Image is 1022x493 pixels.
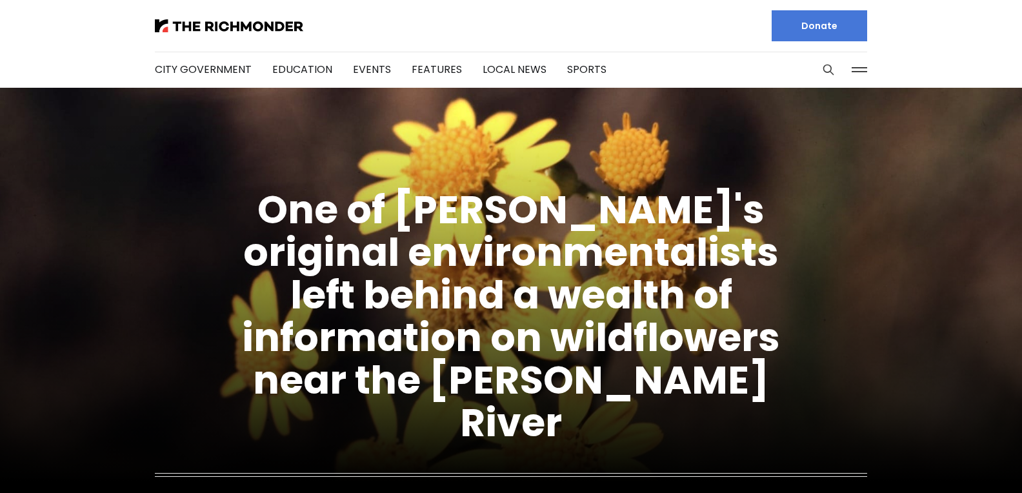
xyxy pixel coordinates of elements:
[353,62,391,77] a: Events
[155,62,252,77] a: City Government
[772,10,867,41] a: Donate
[567,62,606,77] a: Sports
[819,60,838,79] button: Search this site
[272,62,332,77] a: Education
[155,19,303,32] img: The Richmonder
[483,62,546,77] a: Local News
[412,62,462,77] a: Features
[242,183,780,450] a: One of [PERSON_NAME]'s original environmentalists left behind a wealth of information on wildflow...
